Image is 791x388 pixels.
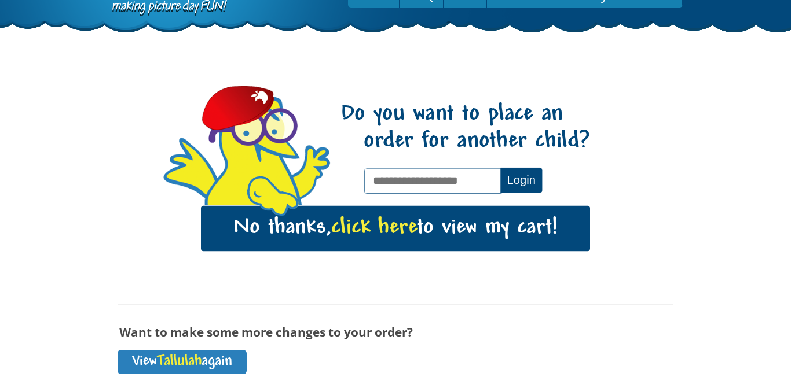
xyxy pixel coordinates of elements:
h3: Want to make some more changes to your order? [118,326,673,338]
button: Login [500,168,542,193]
span: click here [331,216,417,240]
h1: Do you want to place an [340,101,590,156]
span: Tallulah [157,354,202,369]
span: order for another child? [341,128,590,156]
img: hello [243,173,302,219]
a: No thanks,click hereto view my cart! [201,206,590,251]
a: ViewTallulahagain [118,350,247,374]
